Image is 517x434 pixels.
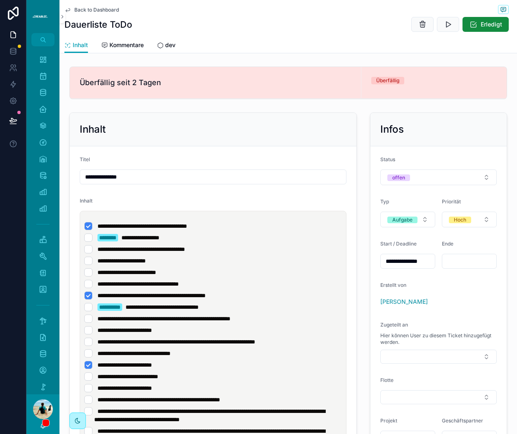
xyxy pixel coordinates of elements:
[380,212,435,227] button: Select Button
[74,7,119,13] span: Back to Dashboard
[64,7,119,13] a: Back to Dashboard
[380,156,395,162] span: Status
[380,298,428,306] a: [PERSON_NAME]
[380,241,417,247] span: Start / Deadline
[109,41,144,49] span: Kommentare
[442,212,497,227] button: Select Button
[380,282,406,288] span: Erstellt von
[64,19,132,30] h1: Dauerliste ToDo
[380,417,397,424] span: Projekt
[442,241,453,247] span: Ende
[80,156,90,162] span: Titel
[380,332,497,346] span: Hier können User zu diesem Ticket hinzugefügt werden.
[26,46,59,394] div: scrollable content
[442,417,483,424] span: Geschäftspartner
[80,77,351,88] span: Überfällig seit 2 Tagen
[165,41,175,49] span: dev
[80,198,92,204] span: Inhalt
[380,390,497,404] button: Select Button
[462,17,509,32] button: Erledigt
[380,198,389,205] span: Typ
[73,41,88,49] span: Inhalt
[481,20,502,29] span: Erledigt
[380,169,497,185] button: Select Button
[380,350,497,364] button: Select Button
[442,198,461,205] span: Priorität
[380,123,404,136] h2: Infos
[101,38,144,54] a: Kommentare
[392,174,405,181] div: offen
[80,123,106,136] h2: Inhalt
[64,38,88,53] a: Inhalt
[380,377,394,383] span: Flotte
[376,77,399,84] div: Überfällig
[157,38,175,54] a: dev
[380,322,408,328] span: Zugeteilt an
[31,15,55,18] img: App logo
[454,217,466,223] div: Hoch
[392,217,413,223] div: Aufgabe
